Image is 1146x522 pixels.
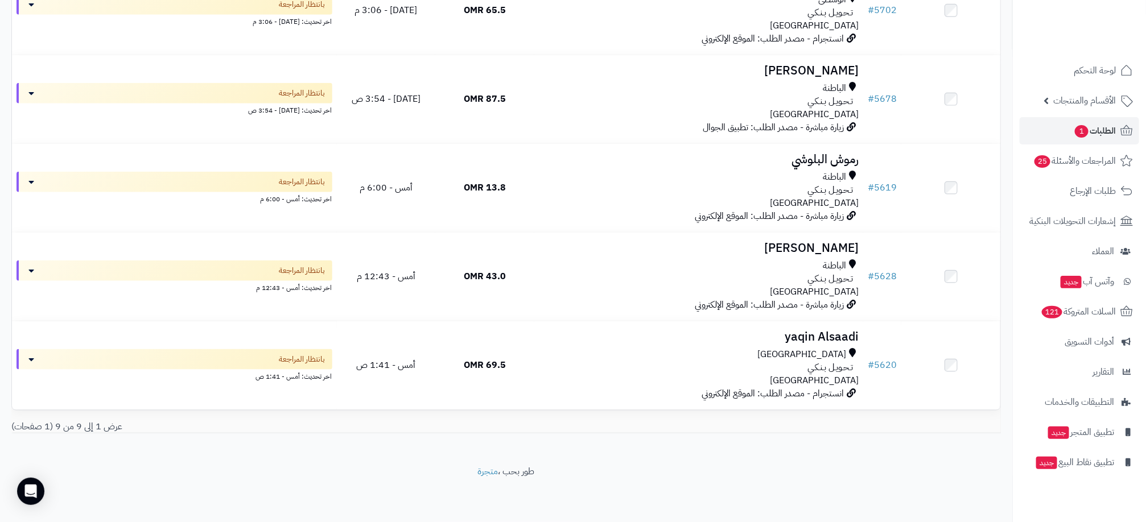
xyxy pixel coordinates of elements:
[823,259,846,272] span: الباطنة
[1034,155,1050,168] span: 25
[1020,177,1139,205] a: طلبات الإرجاع
[868,358,874,372] span: #
[279,176,325,188] span: بانتظار المراجعة
[360,181,413,194] span: أمس - 6:00 م
[1020,117,1139,144] a: الطلبات1
[1045,394,1114,410] span: التطبيقات والخدمات
[17,281,332,293] div: اخر تحديث: أمس - 12:43 م
[770,285,859,299] span: [GEOGRAPHIC_DATA]
[868,3,874,17] span: #
[464,92,506,106] span: 87.5 OMR
[1070,183,1116,199] span: طلبات الإرجاع
[1035,454,1114,470] span: تطبيق نقاط البيع
[1020,57,1139,84] a: لوحة التحكم
[703,121,844,134] span: زيارة مباشرة - مصدر الطلب: تطبيق الجوال
[464,270,506,283] span: 43.0 OMR
[1020,268,1139,295] a: وآتس آبجديد
[1020,449,1139,476] a: تطبيق نقاط البيعجديد
[1047,424,1114,440] span: تطبيق المتجر
[807,6,853,19] span: تـحـويـل بـنـكـي
[1029,213,1116,229] span: إشعارات التحويلات البنكية
[279,265,325,276] span: بانتظار المراجعة
[868,358,897,372] a: #5620
[539,330,859,343] h3: yaqin Alsaadi
[1020,358,1139,386] a: التقارير
[868,270,897,283] a: #5628
[807,95,853,108] span: تـحـويـل بـنـكـي
[17,103,332,115] div: اخر تحديث: [DATE] - 3:54 ص
[1041,304,1116,320] span: السلات المتروكة
[1053,93,1116,109] span: الأقسام والمنتجات
[478,465,498,478] a: متجرة
[464,181,506,194] span: 13.8 OMR
[17,192,332,204] div: اخر تحديث: أمس - 6:00 م
[695,298,844,312] span: زيارة مباشرة - مصدر الطلب: الموقع الإلكتروني
[823,171,846,184] span: الباطنة
[17,15,332,27] div: اخر تحديث: [DATE] - 3:06 م
[1020,208,1139,235] a: إشعارات التحويلات البنكية
[17,478,44,505] div: Open Intercom Messenger
[279,354,325,365] span: بانتظار المراجعة
[868,270,874,283] span: #
[357,270,415,283] span: أمس - 12:43 م
[807,184,853,197] span: تـحـويـل بـنـكـي
[1092,243,1114,259] span: العملاء
[807,361,853,374] span: تـحـويـل بـنـكـي
[868,92,874,106] span: #
[464,358,506,372] span: 69.5 OMR
[807,272,853,285] span: تـحـويـل بـنـكـي
[1020,298,1139,325] a: السلات المتروكة121
[1020,419,1139,446] a: تطبيق المتجرجديد
[695,209,844,223] span: زيارة مباشرة - مصدر الطلب: الموقع الإلكتروني
[770,107,859,121] span: [GEOGRAPHIC_DATA]
[823,82,846,95] span: الباطنة
[1020,147,1139,175] a: المراجعات والأسئلة25
[702,32,844,45] span: انستجرام - مصدر الطلب: الموقع الإلكتروني
[1042,306,1062,318] span: 121
[356,358,415,372] span: أمس - 1:41 ص
[1061,276,1082,288] span: جديد
[1048,426,1069,439] span: جديد
[868,181,897,194] a: #5619
[464,3,506,17] span: 65.5 OMR
[1020,238,1139,265] a: العملاء
[539,242,859,255] h3: [PERSON_NAME]
[539,64,859,77] h3: [PERSON_NAME]
[757,348,846,361] span: [GEOGRAPHIC_DATA]
[1020,328,1139,355] a: أدوات التسويق
[770,196,859,210] span: [GEOGRAPHIC_DATA]
[1020,388,1139,416] a: التطبيقات والخدمات
[354,3,417,17] span: [DATE] - 3:06 م
[770,374,859,387] span: [GEOGRAPHIC_DATA]
[1093,364,1114,380] span: التقارير
[1069,32,1135,56] img: logo-2.png
[17,370,332,382] div: اخر تحديث: أمس - 1:41 ص
[770,19,859,32] span: [GEOGRAPHIC_DATA]
[1060,274,1114,289] span: وآتس آب
[3,420,506,433] div: عرض 1 إلى 9 من 9 (1 صفحات)
[279,88,325,99] span: بانتظار المراجعة
[1074,123,1116,139] span: الطلبات
[1036,457,1057,469] span: جديد
[1075,125,1089,138] span: 1
[1065,334,1114,350] span: أدوات التسويق
[868,181,874,194] span: #
[702,387,844,400] span: انستجرام - مصدر الطلب: الموقع الإلكتروني
[868,92,897,106] a: #5678
[352,92,421,106] span: [DATE] - 3:54 ص
[868,3,897,17] a: #5702
[1033,153,1116,169] span: المراجعات والأسئلة
[539,153,859,166] h3: رموش البلوشي
[1074,63,1116,78] span: لوحة التحكم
